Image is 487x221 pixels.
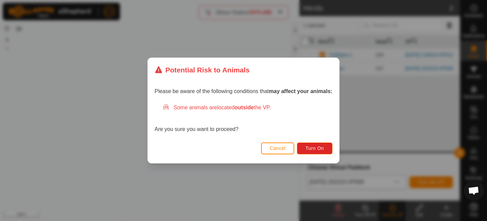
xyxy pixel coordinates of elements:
[261,142,295,154] button: Cancel
[163,104,332,112] div: Some animals are
[269,88,332,94] strong: may affect your animals:
[217,105,271,110] span: located the VP.
[155,88,332,94] span: Please be aware of the following conditions that
[155,65,250,75] div: Potential Risk to Animals
[155,104,332,133] div: Are you sure you want to proceed?
[297,142,332,154] button: Turn On
[306,146,324,151] span: Turn On
[235,105,254,110] strong: outside
[464,180,484,201] div: Open chat
[270,146,286,151] span: Cancel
